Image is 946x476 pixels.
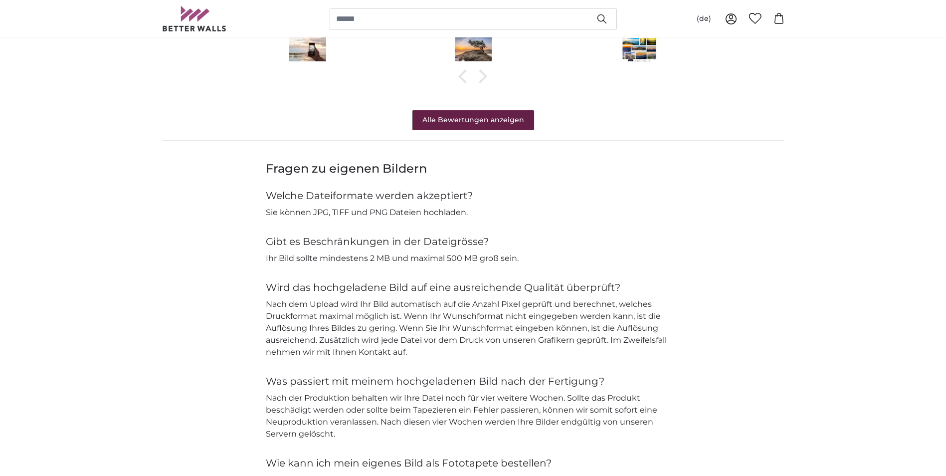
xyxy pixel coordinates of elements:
[266,235,681,248] h4: Gibt es Beschränkungen in der Dateigrösse?
[266,161,681,177] h3: Fragen zu eigenen Bildern
[266,374,681,388] h4: Was passiert mit meinem hochgeladenen Bild nach der Fertigung?
[266,392,681,440] p: Nach der Produktion behalten wir Ihre Datei noch für vier weitere Wochen. Sollte das Produkt besc...
[266,298,681,358] p: Nach dem Upload wird Ihr Bild automatisch auf die Anzahl Pixel geprüft und berechnet, welches Dru...
[266,456,681,470] h4: Wie kann ich mein eigenes Bild als Fototapete bestellen?
[266,189,681,203] h4: Welche Dateiformate werden akzeptiert?
[266,207,681,219] p: Sie können JPG, TIFF und PNG Dateien hochladen.
[266,252,681,264] p: Ihr Bild sollte mindestens 2 MB und maximal 500 MB groß sein.
[621,36,658,64] img: Stockfoto
[689,10,719,28] button: (de)
[266,280,681,294] h4: Wird das hochgeladene Bild auf eine ausreichende Qualität überprüft?
[289,36,326,64] img: Eigenes Foto als Tapete
[162,6,227,31] img: Betterwalls
[455,36,492,64] img: Fototapete Old Pine
[412,110,534,130] a: Alle Bewertungen anzeigen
